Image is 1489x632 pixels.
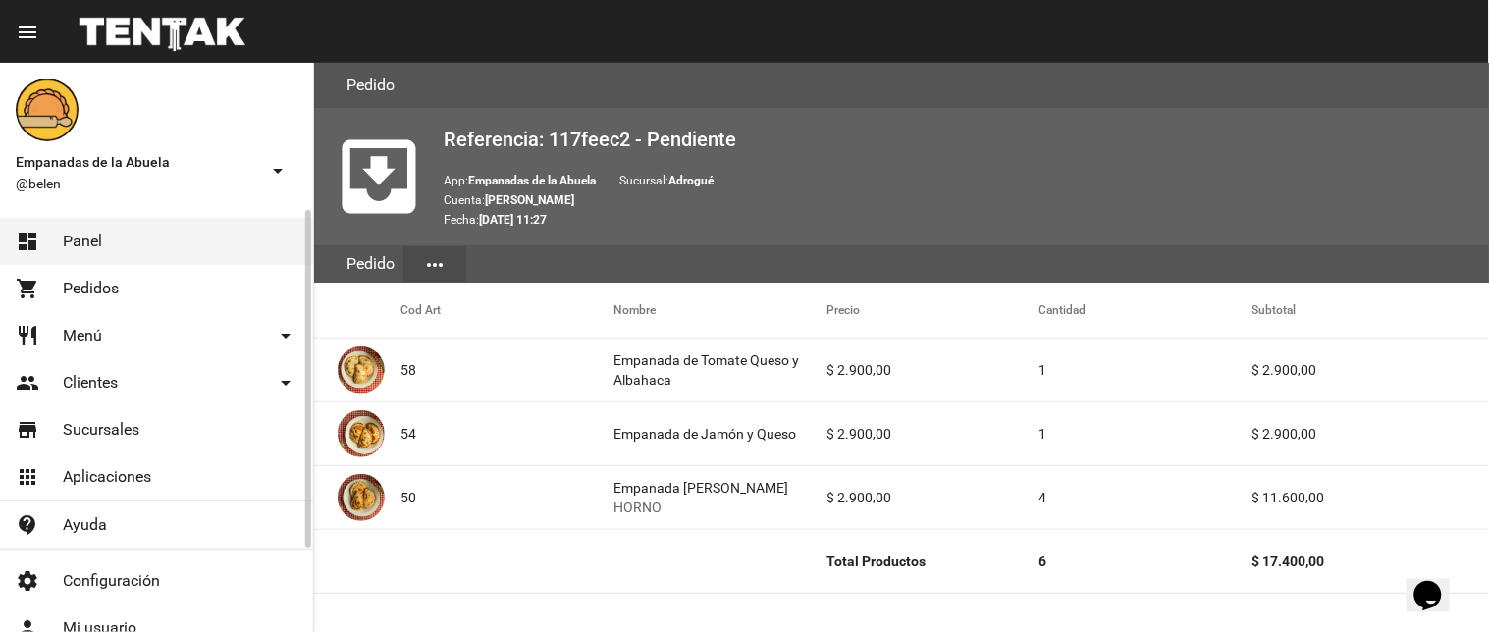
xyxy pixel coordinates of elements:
[1039,530,1252,593] mat-cell: 6
[1252,339,1489,401] mat-cell: $ 2.900,00
[444,124,1473,155] h2: Referencia: 117feec2 - Pendiente
[826,530,1039,593] mat-cell: Total Productos
[1252,402,1489,465] mat-cell: $ 2.900,00
[16,324,39,347] mat-icon: restaurant
[668,174,714,187] b: Adrogué
[479,213,547,227] b: [DATE] 11:27
[16,418,39,442] mat-icon: store
[266,159,290,183] mat-icon: arrow_drop_down
[400,283,613,338] mat-header-cell: Cod Art
[346,72,395,99] h3: Pedido
[613,283,826,338] mat-header-cell: Nombre
[63,373,118,393] span: Clientes
[400,339,613,401] mat-cell: 58
[63,420,139,440] span: Sucursales
[16,230,39,253] mat-icon: dashboard
[63,515,107,535] span: Ayuda
[63,467,151,487] span: Aplicaciones
[338,474,385,521] img: f753fea7-0f09-41b3-9a9e-ddb84fc3b359.jpg
[338,346,385,394] img: b2392df3-fa09-40df-9618-7e8db6da82b5.jpg
[274,324,297,347] mat-icon: arrow_drop_down
[16,277,39,300] mat-icon: shopping_cart
[613,424,796,444] div: Empanada de Jamón y Queso
[63,571,160,591] span: Configuración
[403,246,466,282] button: Elegir sección
[63,326,102,345] span: Menú
[826,466,1039,529] mat-cell: $ 2.900,00
[444,190,1473,210] p: Cuenta:
[63,279,119,298] span: Pedidos
[16,513,39,537] mat-icon: contact_support
[274,371,297,395] mat-icon: arrow_drop_down
[400,466,613,529] mat-cell: 50
[485,193,574,207] b: [PERSON_NAME]
[16,79,79,141] img: f0136945-ed32-4f7c-91e3-a375bc4bb2c5.png
[1039,402,1252,465] mat-cell: 1
[1039,283,1252,338] mat-header-cell: Cantidad
[338,410,385,457] img: 72c15bfb-ac41-4ae4-a4f2-82349035ab42.jpg
[826,402,1039,465] mat-cell: $ 2.900,00
[1039,466,1252,529] mat-cell: 4
[613,498,788,517] span: HORNO
[613,478,788,517] div: Empanada [PERSON_NAME]
[63,232,102,251] span: Panel
[16,465,39,489] mat-icon: apps
[1407,553,1469,612] iframe: chat widget
[613,350,826,390] div: Empanada de Tomate Queso y Albahaca
[1252,283,1489,338] mat-header-cell: Subtotal
[423,253,447,277] mat-icon: more_horiz
[468,174,596,187] b: Empanadas de la Abuela
[330,128,428,226] mat-icon: move_to_inbox
[400,402,613,465] mat-cell: 54
[16,21,39,44] mat-icon: menu
[444,171,1473,190] p: App: Sucursal:
[1039,339,1252,401] mat-cell: 1
[16,371,39,395] mat-icon: people
[444,210,1473,230] p: Fecha:
[16,150,258,174] span: Empanadas de la Abuela
[338,245,403,283] div: Pedido
[826,339,1039,401] mat-cell: $ 2.900,00
[826,283,1039,338] mat-header-cell: Precio
[1252,466,1489,529] mat-cell: $ 11.600,00
[1252,530,1489,593] mat-cell: $ 17.400,00
[16,174,258,193] span: @belen
[16,569,39,593] mat-icon: settings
